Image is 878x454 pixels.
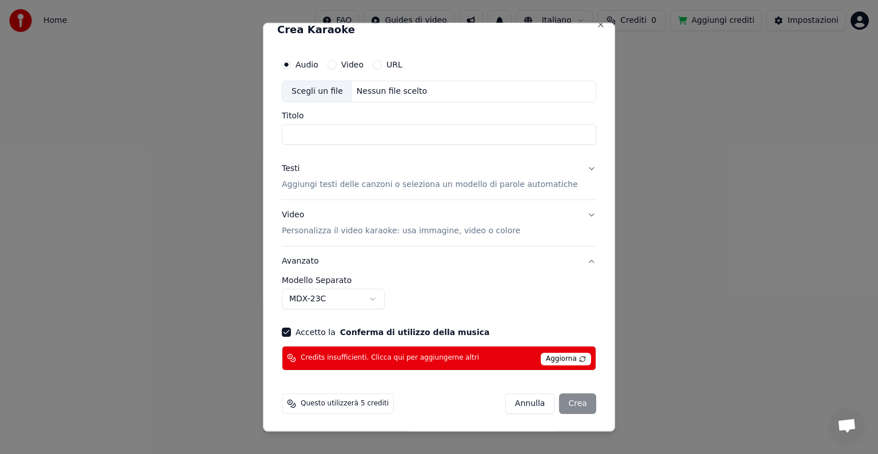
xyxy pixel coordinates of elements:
[301,353,479,363] span: Credits insufficienti. Clicca qui per aggiungerne altri
[352,86,432,97] div: Nessun file scelto
[541,353,591,365] span: Aggiorna
[301,399,389,408] span: Questo utilizzerà 5 crediti
[296,61,318,69] label: Audio
[505,393,555,414] button: Annulla
[282,246,596,276] button: Avanzato
[282,209,520,237] div: Video
[282,163,300,174] div: Testi
[282,179,578,190] p: Aggiungi testi delle canzoni o seleziona un modello di parole automatiche
[296,328,489,336] label: Accetto la
[282,276,596,284] label: Modello Separato
[340,328,490,336] button: Accetto la
[386,61,402,69] label: URL
[282,81,352,102] div: Scegli un file
[341,61,364,69] label: Video
[282,200,596,246] button: VideoPersonalizza il video karaoke: usa immagine, video o colore
[282,111,596,120] label: Titolo
[277,25,601,35] h2: Crea Karaoke
[282,276,596,318] div: Avanzato
[282,154,596,200] button: TestiAggiungi testi delle canzoni o seleziona un modello di parole automatiche
[282,225,520,237] p: Personalizza il video karaoke: usa immagine, video o colore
